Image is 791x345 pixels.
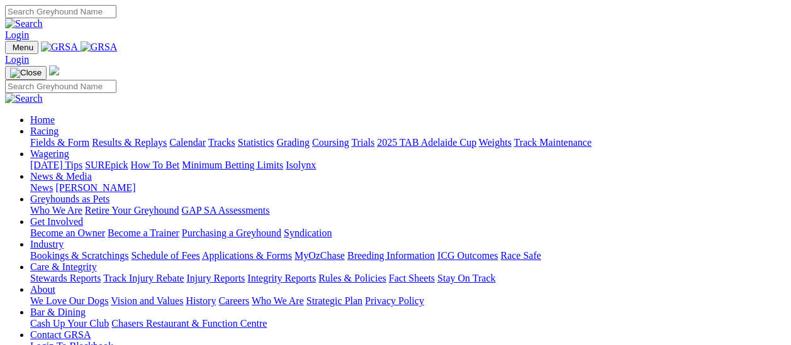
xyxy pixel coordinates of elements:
[131,250,199,261] a: Schedule of Fees
[365,295,424,306] a: Privacy Policy
[347,250,435,261] a: Breeding Information
[5,41,38,54] button: Toggle navigation
[49,65,59,75] img: logo-grsa-white.png
[13,43,33,52] span: Menu
[111,318,267,329] a: Chasers Restaurant & Function Centre
[169,137,206,148] a: Calendar
[30,318,109,329] a: Cash Up Your Club
[5,5,116,18] input: Search
[103,273,184,283] a: Track Injury Rebate
[182,227,281,238] a: Purchasing a Greyhound
[30,205,786,216] div: Greyhounds as Pets
[218,295,249,306] a: Careers
[30,216,83,227] a: Get Involved
[30,182,53,193] a: News
[5,18,43,30] img: Search
[5,66,47,80] button: Toggle navigation
[186,295,216,306] a: History
[437,250,498,261] a: ICG Outcomes
[5,80,116,93] input: Search
[30,205,82,216] a: Who We Are
[479,137,512,148] a: Weights
[30,307,86,317] a: Bar & Dining
[238,137,274,148] a: Statistics
[208,137,235,148] a: Tracks
[30,273,101,283] a: Stewards Reports
[81,41,118,53] img: GRSA
[377,137,476,148] a: 2025 TAB Adelaide Cup
[30,114,55,125] a: Home
[5,30,29,40] a: Login
[111,295,183,306] a: Vision and Values
[85,205,179,216] a: Retire Your Greyhound
[30,239,64,249] a: Industry
[186,273,245,283] a: Injury Reports
[286,160,316,170] a: Isolynx
[30,160,786,171] div: Wagering
[85,160,128,170] a: SUREpick
[30,137,89,148] a: Fields & Form
[437,273,495,283] a: Stay On Track
[30,329,91,340] a: Contact GRSA
[55,182,135,193] a: [PERSON_NAME]
[500,250,541,261] a: Race Safe
[30,148,69,159] a: Wagering
[351,137,374,148] a: Trials
[30,171,92,182] a: News & Media
[30,126,59,136] a: Racing
[108,227,179,238] a: Become a Trainer
[247,273,316,283] a: Integrity Reports
[252,295,304,306] a: Who We Are
[182,205,270,216] a: GAP SA Assessments
[182,160,283,170] a: Minimum Betting Limits
[30,194,109,204] a: Greyhounds as Pets
[277,137,310,148] a: Grading
[30,137,786,148] div: Racing
[10,68,42,78] img: Close
[202,250,292,261] a: Applications & Forms
[30,273,786,284] div: Care & Integrity
[30,250,128,261] a: Bookings & Scratchings
[30,227,786,239] div: Get Involved
[30,284,55,295] a: About
[30,295,786,307] div: About
[514,137,592,148] a: Track Maintenance
[306,295,362,306] a: Strategic Plan
[30,261,97,272] a: Care & Integrity
[312,137,349,148] a: Coursing
[5,54,29,65] a: Login
[284,227,332,238] a: Syndication
[295,250,345,261] a: MyOzChase
[30,318,786,329] div: Bar & Dining
[30,295,108,306] a: We Love Our Dogs
[30,250,786,261] div: Industry
[92,137,167,148] a: Results & Replays
[389,273,435,283] a: Fact Sheets
[131,160,180,170] a: How To Bet
[318,273,386,283] a: Rules & Policies
[5,93,43,104] img: Search
[30,160,82,170] a: [DATE] Tips
[41,41,78,53] img: GRSA
[30,227,105,238] a: Become an Owner
[30,182,786,194] div: News & Media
